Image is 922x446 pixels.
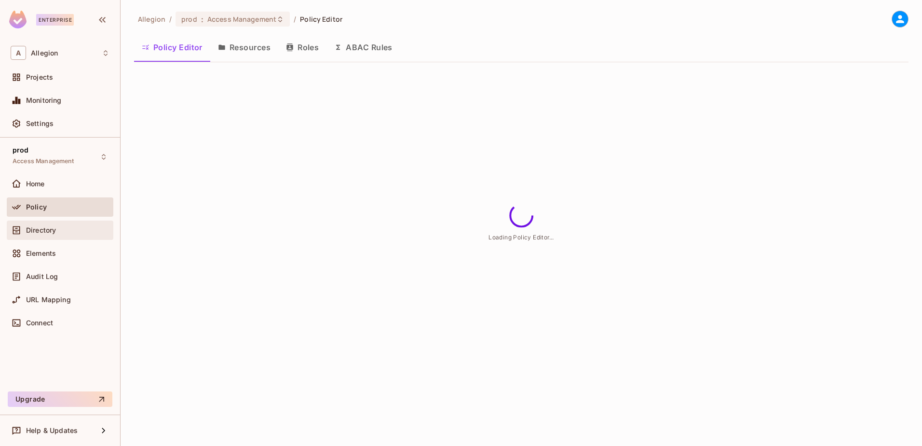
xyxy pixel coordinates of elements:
button: Roles [278,35,326,59]
span: Help & Updates [26,427,78,434]
button: ABAC Rules [326,35,400,59]
span: Policy [26,203,47,211]
span: Home [26,180,45,188]
span: Audit Log [26,273,58,280]
span: URL Mapping [26,296,71,304]
span: the active workspace [138,14,165,24]
button: Policy Editor [134,35,210,59]
span: Settings [26,120,54,127]
li: / [169,14,172,24]
span: Access Management [207,14,276,24]
span: prod [13,146,29,154]
span: A [11,46,26,60]
div: Enterprise [36,14,74,26]
button: Resources [210,35,278,59]
span: Access Management [13,157,74,165]
span: Monitoring [26,97,62,104]
span: Projects [26,73,53,81]
span: Connect [26,319,53,327]
span: Elements [26,250,56,257]
span: : [201,15,204,23]
img: SReyMgAAAABJRU5ErkJggg== [9,11,27,28]
button: Upgrade [8,391,112,407]
span: Policy Editor [300,14,342,24]
span: prod [181,14,197,24]
span: Directory [26,226,56,234]
span: Workspace: Allegion [31,49,58,57]
span: Loading Policy Editor... [488,234,554,241]
li: / [294,14,296,24]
